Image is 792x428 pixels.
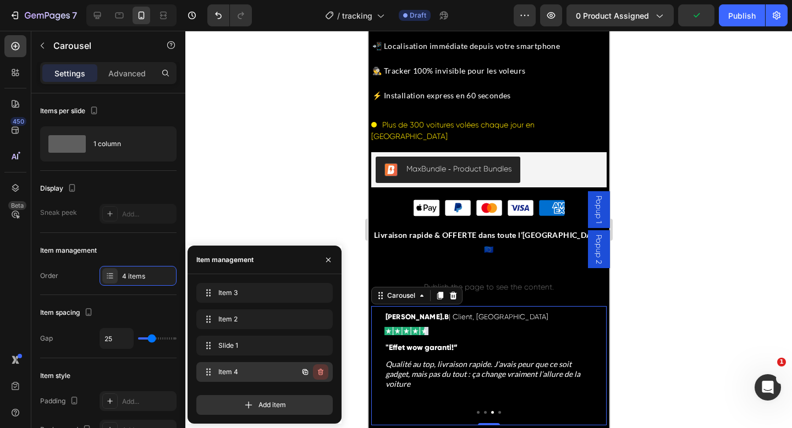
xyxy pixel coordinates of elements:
[40,246,97,255] div: Item management
[54,68,85,79] p: Settings
[368,31,610,428] iframe: Design area
[719,4,765,26] button: Publish
[8,201,26,210] div: Beta
[108,68,146,79] p: Advanced
[777,358,786,366] span: 1
[337,10,340,21] span: /
[122,397,174,407] div: Add...
[576,10,649,21] span: 0 product assigned
[10,117,26,126] div: 450
[410,10,426,20] span: Draft
[218,288,306,298] span: Item 3
[40,208,77,218] div: Sneak peek
[566,4,674,26] button: 0 product assigned
[94,131,161,157] div: 1 column
[100,329,133,348] input: Auto
[4,4,82,26] button: 7
[40,305,95,320] div: Item spacing
[40,333,53,343] div: Gap
[728,10,756,21] div: Publish
[258,400,286,410] span: Add item
[196,255,254,265] div: Item management
[218,367,280,377] span: Item 4
[342,10,372,21] span: tracking
[40,394,81,409] div: Padding
[40,271,58,281] div: Order
[53,39,147,52] p: Carousel
[207,4,252,26] div: Undo/Redo
[218,341,306,351] span: Slide 1
[40,181,79,196] div: Display
[218,314,306,324] span: Item 2
[72,9,77,22] p: 7
[755,374,781,401] iframe: Intercom live chat
[40,104,101,119] div: Items per slide
[40,371,70,381] div: Item style
[122,271,174,281] div: 4 items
